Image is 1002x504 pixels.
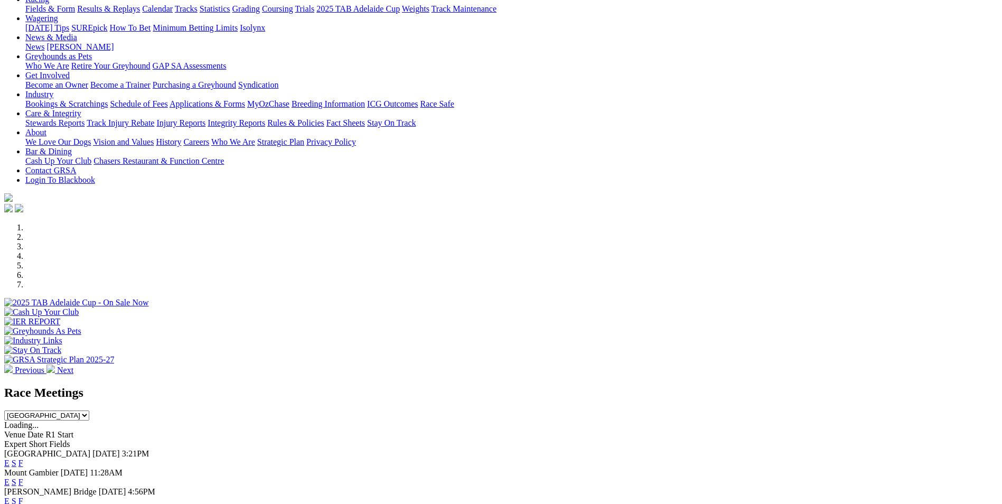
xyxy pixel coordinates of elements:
[292,99,365,108] a: Breeding Information
[90,468,123,477] span: 11:28AM
[25,4,75,13] a: Fields & Form
[18,478,23,487] a: F
[232,4,260,13] a: Grading
[4,440,27,449] span: Expert
[92,449,120,458] span: [DATE]
[25,80,88,89] a: Become an Owner
[45,430,73,439] span: R1 Start
[295,4,314,13] a: Trials
[46,365,55,373] img: chevron-right-pager-white.svg
[27,430,43,439] span: Date
[49,440,70,449] span: Fields
[25,52,92,61] a: Greyhounds as Pets
[87,118,154,127] a: Track Injury Rebate
[25,175,95,184] a: Login To Blackbook
[25,166,76,175] a: Contact GRSA
[93,137,154,146] a: Vision and Values
[25,4,998,14] div: Racing
[25,23,69,32] a: [DATE] Tips
[25,71,70,80] a: Get Involved
[402,4,429,13] a: Weights
[4,365,13,373] img: chevron-left-pager-white.svg
[25,109,81,118] a: Care & Integrity
[110,99,167,108] a: Schedule of Fees
[432,4,497,13] a: Track Maintenance
[25,61,69,70] a: Who We Are
[4,298,149,307] img: 2025 TAB Adelaide Cup - On Sale Now
[4,449,90,458] span: [GEOGRAPHIC_DATA]
[326,118,365,127] a: Fact Sheets
[25,33,77,42] a: News & Media
[15,204,23,212] img: twitter.svg
[46,366,73,375] a: Next
[90,80,151,89] a: Become a Trainer
[122,449,149,458] span: 3:21PM
[25,128,46,137] a: About
[175,4,198,13] a: Tracks
[262,4,293,13] a: Coursing
[142,4,173,13] a: Calendar
[71,23,107,32] a: SUREpick
[306,137,356,146] a: Privacy Policy
[29,440,48,449] span: Short
[240,23,265,32] a: Isolynx
[25,118,998,128] div: Care & Integrity
[25,156,91,165] a: Cash Up Your Club
[4,193,13,202] img: logo-grsa-white.png
[4,326,81,336] img: Greyhounds As Pets
[25,42,998,52] div: News & Media
[71,61,151,70] a: Retire Your Greyhound
[110,23,151,32] a: How To Bet
[25,90,53,99] a: Industry
[93,156,224,165] a: Chasers Restaurant & Function Centre
[25,42,44,51] a: News
[153,80,236,89] a: Purchasing a Greyhound
[4,430,25,439] span: Venue
[4,307,79,317] img: Cash Up Your Club
[12,459,16,468] a: S
[4,204,13,212] img: facebook.svg
[57,366,73,375] span: Next
[25,147,72,156] a: Bar & Dining
[25,14,58,23] a: Wagering
[156,137,181,146] a: History
[367,99,418,108] a: ICG Outcomes
[211,137,255,146] a: Who We Are
[25,23,998,33] div: Wagering
[15,366,44,375] span: Previous
[4,487,97,496] span: [PERSON_NAME] Bridge
[420,99,454,108] a: Race Safe
[257,137,304,146] a: Strategic Plan
[25,99,998,109] div: Industry
[25,118,85,127] a: Stewards Reports
[18,459,23,468] a: F
[208,118,265,127] a: Integrity Reports
[12,478,16,487] a: S
[267,118,324,127] a: Rules & Policies
[128,487,155,496] span: 4:56PM
[61,468,88,477] span: [DATE]
[4,386,998,400] h2: Race Meetings
[99,487,126,496] span: [DATE]
[4,421,39,430] span: Loading...
[170,99,245,108] a: Applications & Forms
[367,118,416,127] a: Stay On Track
[4,478,10,487] a: E
[153,23,238,32] a: Minimum Betting Limits
[238,80,278,89] a: Syndication
[25,80,998,90] div: Get Involved
[156,118,205,127] a: Injury Reports
[4,468,59,477] span: Mount Gambier
[25,156,998,166] div: Bar & Dining
[183,137,209,146] a: Careers
[46,42,114,51] a: [PERSON_NAME]
[4,355,114,365] img: GRSA Strategic Plan 2025-27
[316,4,400,13] a: 2025 TAB Adelaide Cup
[77,4,140,13] a: Results & Replays
[200,4,230,13] a: Statistics
[247,99,289,108] a: MyOzChase
[4,317,60,326] img: IER REPORT
[4,346,61,355] img: Stay On Track
[25,137,998,147] div: About
[4,366,46,375] a: Previous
